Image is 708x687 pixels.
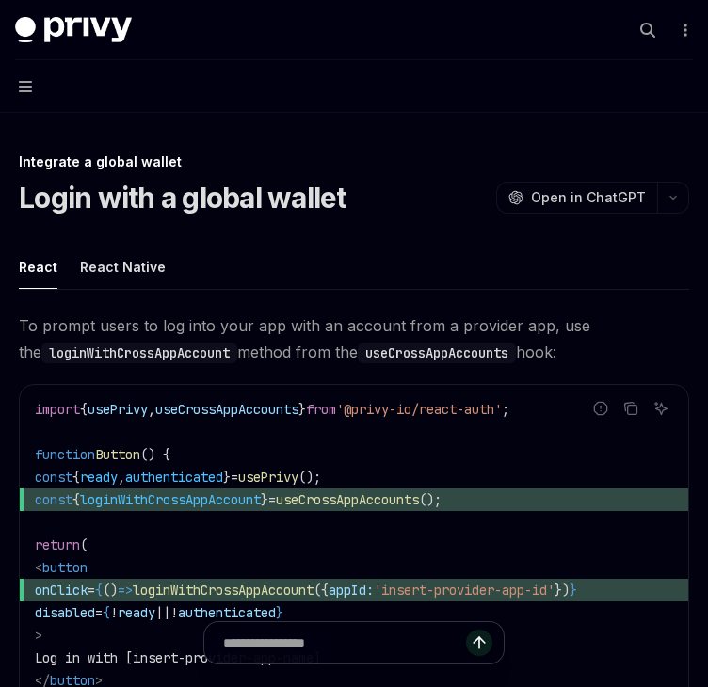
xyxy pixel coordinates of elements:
span: loginWithCrossAppAccount [133,582,314,599]
code: loginWithCrossAppAccount [41,343,237,363]
button: Send message [466,630,492,656]
span: { [72,469,80,486]
button: React Native [80,245,166,289]
span: = [88,582,95,599]
span: () { [140,446,170,463]
span: 'insert-provider-app-id' [374,582,555,599]
button: Report incorrect code [588,396,613,421]
span: Open in ChatGPT [531,188,646,207]
span: authenticated [125,469,223,486]
button: Open in ChatGPT [496,182,657,214]
span: import [35,401,80,418]
img: dark logo [15,17,132,43]
span: { [80,401,88,418]
span: } [223,469,231,486]
span: } [298,401,306,418]
div: Integrate a global wallet [19,152,689,171]
span: { [103,604,110,621]
span: = [231,469,238,486]
button: React [19,245,57,289]
span: loginWithCrossAppAccount [80,491,261,508]
span: onClick [35,582,88,599]
span: } [276,604,283,621]
span: ( [80,536,88,553]
span: To prompt users to log into your app with an account from a provider app, use the method from the... [19,312,689,365]
span: }) [555,582,570,599]
span: appId: [329,582,374,599]
code: useCrossAppAccounts [358,343,516,363]
span: '@privy-io/react-auth' [336,401,502,418]
span: } [261,491,268,508]
span: function [35,446,95,463]
h1: Login with a global wallet [19,181,346,215]
span: ! [170,604,178,621]
span: , [148,401,155,418]
span: (); [419,491,442,508]
span: const [35,469,72,486]
span: (); [298,469,321,486]
span: Button [95,446,140,463]
span: useCrossAppAccounts [276,491,419,508]
span: ; [502,401,509,418]
span: authenticated [178,604,276,621]
span: { [95,582,103,599]
span: ! [110,604,118,621]
span: () [103,582,118,599]
span: from [306,401,336,418]
span: } [570,582,577,599]
span: = [268,491,276,508]
span: button [42,559,88,576]
span: disabled [35,604,95,621]
span: return [35,536,80,553]
input: Ask a question... [223,622,466,663]
span: usePrivy [88,401,148,418]
span: const [35,491,72,508]
span: || [155,604,170,621]
span: = [95,604,103,621]
span: usePrivy [238,469,298,486]
span: { [72,491,80,508]
span: => [118,582,133,599]
button: Copy the contents from the code block [619,396,643,421]
button: Ask AI [649,396,673,421]
span: ({ [314,582,329,599]
span: ready [80,469,118,486]
span: useCrossAppAccounts [155,401,298,418]
button: More actions [674,17,693,43]
span: , [118,469,125,486]
span: < [35,559,42,576]
span: ready [118,604,155,621]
